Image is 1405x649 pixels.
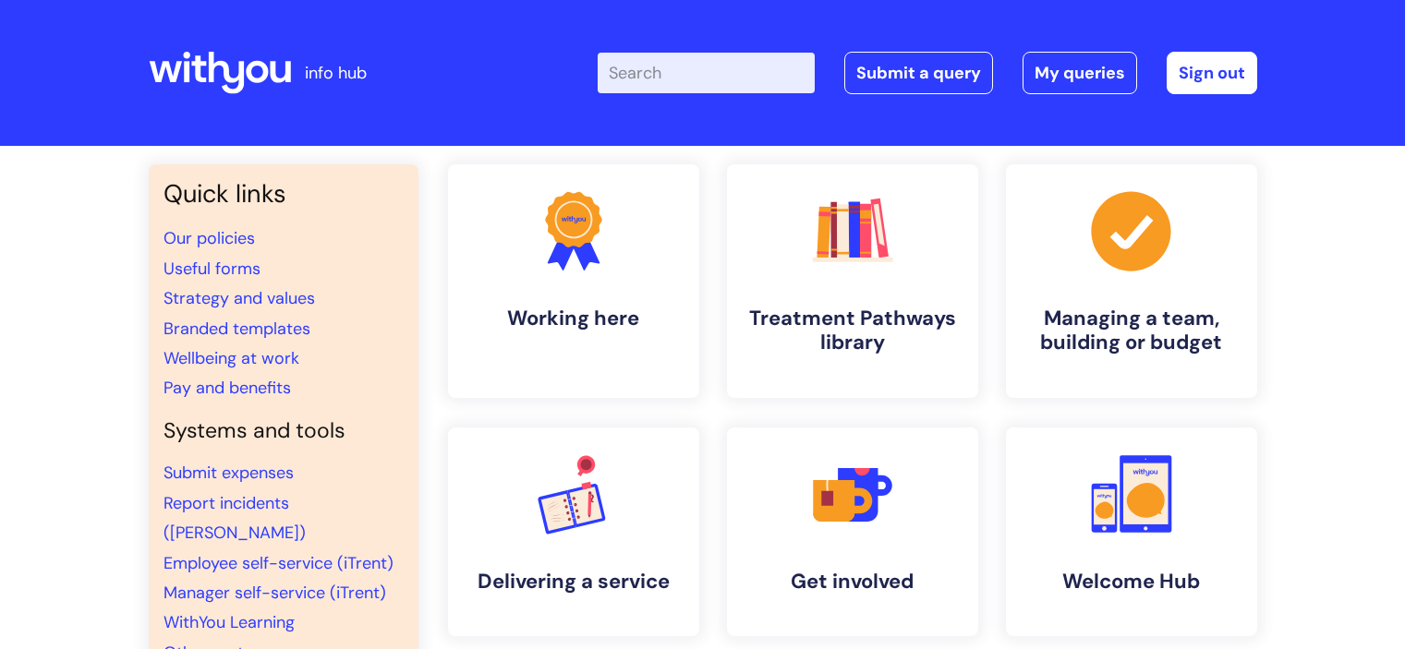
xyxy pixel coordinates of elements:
[164,347,299,369] a: Wellbeing at work
[1021,306,1242,355] h4: Managing a team, building or budget
[1021,570,1242,594] h4: Welcome Hub
[742,570,963,594] h4: Get involved
[448,164,699,398] a: Working here
[727,164,978,398] a: Treatment Pathways library
[598,52,1257,94] div: | -
[598,53,815,93] input: Search
[844,52,993,94] a: Submit a query
[727,427,978,636] a: Get involved
[305,58,367,88] p: info hub
[1023,52,1137,94] a: My queries
[164,552,394,574] a: Employee self-service (iTrent)
[1167,52,1257,94] a: Sign out
[742,306,963,355] h4: Treatment Pathways library
[164,318,310,340] a: Branded templates
[1006,427,1257,636] a: Welcome Hub
[448,427,699,636] a: Delivering a service
[164,287,315,309] a: Strategy and values
[164,179,404,209] h3: Quick links
[1006,164,1257,398] a: Managing a team, building or budget
[164,492,306,544] a: Report incidents ([PERSON_NAME])
[164,377,291,399] a: Pay and benefits
[164,258,260,280] a: Useful forms
[164,582,386,604] a: Manager self-service (iTrent)
[164,227,255,249] a: Our policies
[164,462,294,484] a: Submit expenses
[463,306,684,331] h4: Working here
[463,570,684,594] h4: Delivering a service
[164,611,295,633] a: WithYou Learning
[164,418,404,444] h4: Systems and tools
